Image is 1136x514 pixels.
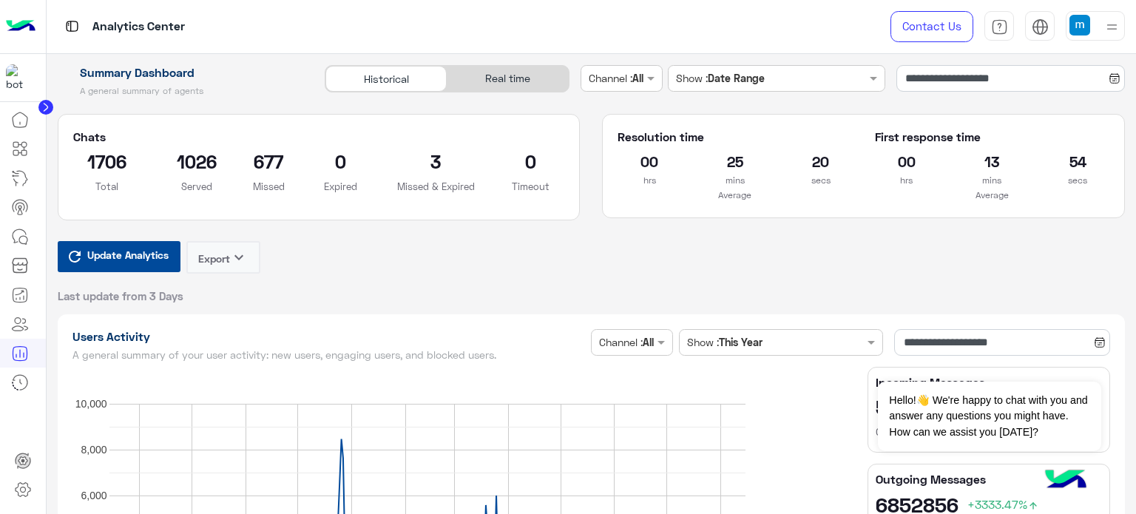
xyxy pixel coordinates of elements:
a: Contact Us [890,11,973,42]
img: profile [1103,18,1121,36]
p: Average [875,188,1109,203]
h2: 0 [307,149,375,173]
h2: 54 [1046,149,1109,173]
h5: A general summary of your user activity: new users, engaging users, and blocked users. [72,349,586,361]
h2: 1026 [163,149,231,173]
p: Timeout [497,179,565,194]
p: Missed & Expired [397,179,475,194]
h5: Chats [73,129,565,144]
h2: 0 [497,149,565,173]
p: Missed [253,179,285,194]
img: Logo [6,11,35,42]
button: Update Analytics [58,241,180,272]
h6: Compared to (180706 last year) [876,425,1102,439]
p: secs [789,173,853,188]
h1: Summary Dashboard [58,65,308,80]
h2: 25 [703,149,767,173]
h2: 20 [789,149,853,173]
h2: 1706 [73,149,141,173]
p: mins [703,173,767,188]
text: 10,000 [75,398,106,410]
p: Average [618,188,852,203]
p: secs [1046,173,1109,188]
p: Served [163,179,231,194]
div: Real time [447,66,568,92]
p: mins [960,173,1024,188]
h2: 00 [875,149,939,173]
text: 8,000 [81,444,106,456]
h5: A general summary of agents [58,85,308,97]
h5: First response time [875,129,1109,144]
p: Expired [307,179,375,194]
h2: 677 [253,149,285,173]
h5: Incoming Messages [876,375,1102,390]
div: Historical [325,66,447,92]
span: +3333.47% [967,497,1039,511]
p: hrs [875,173,939,188]
p: hrs [618,173,681,188]
p: Total [73,179,141,194]
p: Analytics Center [92,17,185,37]
i: keyboard_arrow_down [230,248,248,266]
button: Exportkeyboard_arrow_down [186,241,260,274]
span: Last update from 3 Days [58,288,183,303]
img: tab [63,17,81,35]
img: hulul-logo.png [1040,455,1092,507]
a: tab [984,11,1014,42]
h2: 13 [960,149,1024,173]
img: 1403182699927242 [6,64,33,91]
img: tab [991,18,1008,35]
span: Update Analytics [84,245,172,265]
img: userImage [1069,15,1090,35]
img: tab [1032,18,1049,35]
h2: 3 [397,149,475,173]
h1: Users Activity [72,329,586,344]
h2: 5790319 [876,395,1102,419]
h2: 00 [618,149,681,173]
h5: Resolution time [618,129,852,144]
h5: Outgoing Messages [876,472,1102,487]
span: Hello!👋 We're happy to chat with you and answer any questions you might have. How can we assist y... [878,382,1100,451]
text: 6,000 [81,490,106,501]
